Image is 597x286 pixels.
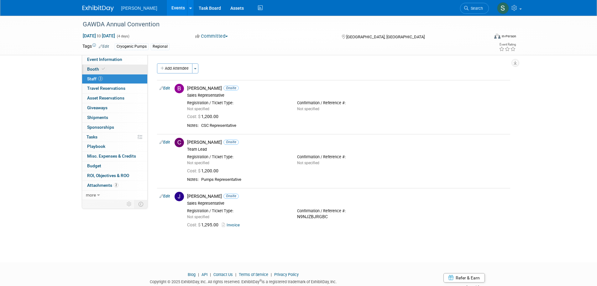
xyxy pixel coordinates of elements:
[187,201,508,206] div: Sales Representative
[116,34,129,38] span: (4 days)
[82,84,147,93] a: Travel Reservations
[187,139,508,145] div: [PERSON_NAME]
[82,33,115,39] span: [DATE] [DATE]
[87,154,136,159] span: Misc. Expenses & Credits
[187,161,209,165] span: Not specified
[82,103,147,113] a: Giveaways
[201,123,508,128] div: CSC Representative
[187,168,221,173] span: 1,200.00
[452,33,516,42] div: Event Format
[187,215,209,219] span: Not specified
[187,177,199,182] div: Notes:
[87,173,129,178] span: ROI, Objectives & ROO
[494,34,500,39] img: Format-Inperson.png
[259,279,262,282] sup: ®
[187,100,288,105] div: Registration / Ticket Type:
[87,76,103,81] span: Staff
[193,33,230,40] button: Committed
[469,6,483,11] span: Search
[82,65,147,74] a: Booth
[175,84,184,93] img: B.jpg
[297,100,398,105] div: Confirmation / Reference #:
[98,76,103,81] span: 3
[297,161,319,165] span: Not specified
[187,93,508,98] div: Sales Representative
[82,171,147,181] a: ROI, Objectives & ROO
[497,2,509,14] img: Skye Tuinei
[151,43,170,50] div: Regional
[87,95,124,100] span: Asset Reservations
[157,63,192,73] button: Add Attendee
[223,86,239,90] span: Onsite
[297,208,398,213] div: Confirmation / Reference #:
[82,278,405,285] div: Copyright © 2025 ExhibitDay, Inc. All rights reserved. ExhibitDay is a registered trademark of Ex...
[297,214,398,220] div: N9NJZBJRGBC
[208,272,212,277] span: |
[187,168,201,173] span: Cost: $
[187,85,508,91] div: [PERSON_NAME]
[87,125,114,130] span: Sponsorships
[222,223,242,227] a: Invoice
[86,134,97,139] span: Tasks
[187,107,209,111] span: Not specified
[82,94,147,103] a: Asset Reservations
[239,272,268,277] a: Terms of Service
[99,44,109,49] a: Edit
[201,177,508,182] div: Pumps Representative
[499,43,516,46] div: Event Rating
[160,194,170,198] a: Edit
[213,272,233,277] a: Contact Us
[82,181,147,190] a: Attachments2
[81,19,479,30] div: GAWDA Annual Convention
[187,193,508,199] div: [PERSON_NAME]
[87,163,101,168] span: Budget
[82,161,147,171] a: Budget
[175,192,184,201] img: J.jpg
[187,208,288,213] div: Registration / Ticket Type:
[82,142,147,151] a: Playbook
[443,273,485,283] a: Refer & Earn
[87,57,122,62] span: Event Information
[160,140,170,144] a: Edit
[86,192,96,197] span: more
[87,115,108,120] span: Shipments
[274,272,299,277] a: Privacy Policy
[134,200,147,208] td: Toggle Event Tabs
[196,272,201,277] span: |
[269,272,273,277] span: |
[175,138,184,147] img: C.jpg
[187,123,199,128] div: Notes:
[501,34,516,39] div: In-Person
[82,123,147,132] a: Sponsorships
[187,222,201,227] span: Cost: $
[187,114,221,119] span: 1,200.00
[87,144,105,149] span: Playbook
[82,43,109,50] td: Tags
[82,152,147,161] a: Misc. Expenses & Credits
[160,86,170,90] a: Edit
[223,140,239,144] span: Onsite
[114,183,118,187] span: 2
[234,272,238,277] span: |
[124,200,135,208] td: Personalize Event Tab Strip
[82,113,147,122] a: Shipments
[297,154,398,159] div: Confirmation / Reference #:
[187,114,201,119] span: Cost: $
[223,194,239,198] span: Onsite
[82,132,147,142] a: Tasks
[187,147,508,152] div: Team Lead
[121,6,157,11] span: [PERSON_NAME]
[82,74,147,84] a: Staff3
[82,5,114,12] img: ExhibitDay
[87,67,106,72] span: Booth
[115,43,149,50] div: Cryogenic Pumps
[96,33,102,38] span: to
[460,3,489,14] a: Search
[82,191,147,200] a: more
[187,222,221,227] span: 1,295.00
[82,55,147,64] a: Event Information
[102,67,105,71] i: Booth reservation complete
[87,105,107,110] span: Giveaways
[87,86,125,91] span: Travel Reservations
[202,272,207,277] a: API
